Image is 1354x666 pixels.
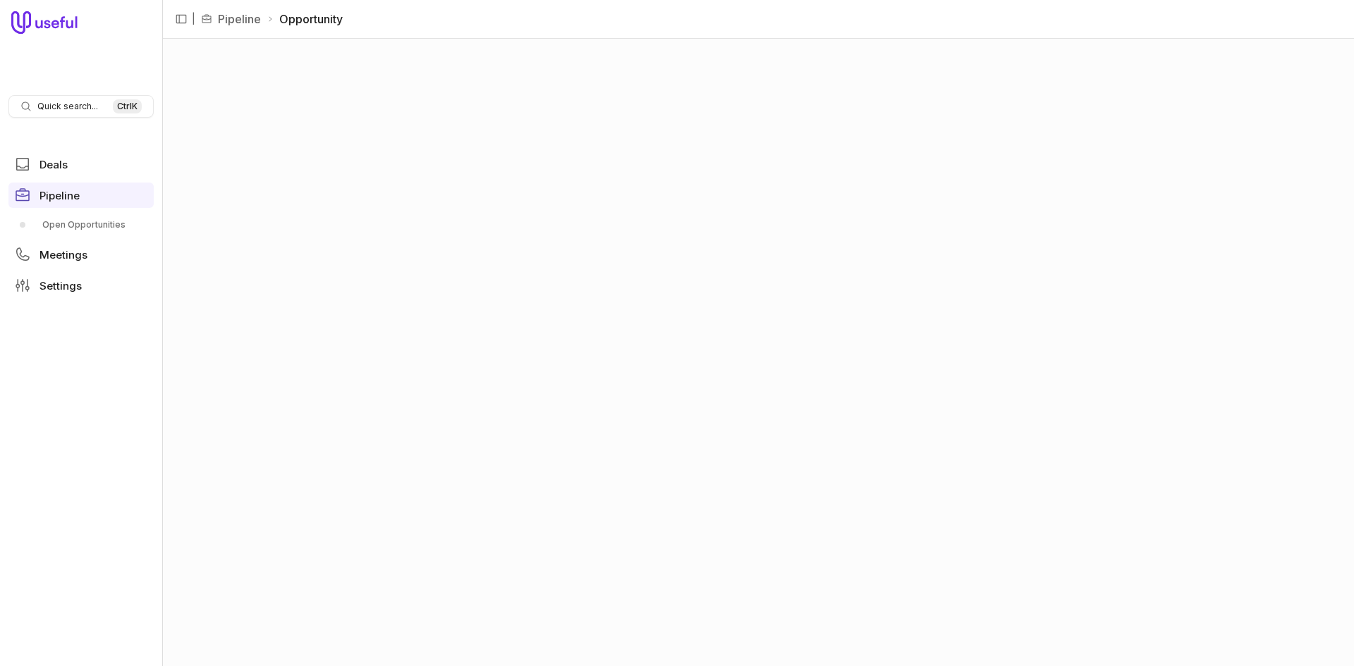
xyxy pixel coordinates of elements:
kbd: Ctrl K [113,99,142,113]
span: Quick search... [37,101,98,112]
span: Settings [39,280,82,291]
a: Settings [8,273,154,298]
a: Open Opportunities [8,214,154,236]
span: Deals [39,159,68,170]
a: Pipeline [8,183,154,208]
span: Pipeline [39,190,80,201]
button: Collapse sidebar [171,8,192,30]
li: Opportunity [267,11,343,27]
a: Deals [8,152,154,177]
span: Meetings [39,249,87,260]
a: Meetings [8,242,154,267]
div: Pipeline submenu [8,214,154,236]
a: Pipeline [218,11,261,27]
span: | [192,11,195,27]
